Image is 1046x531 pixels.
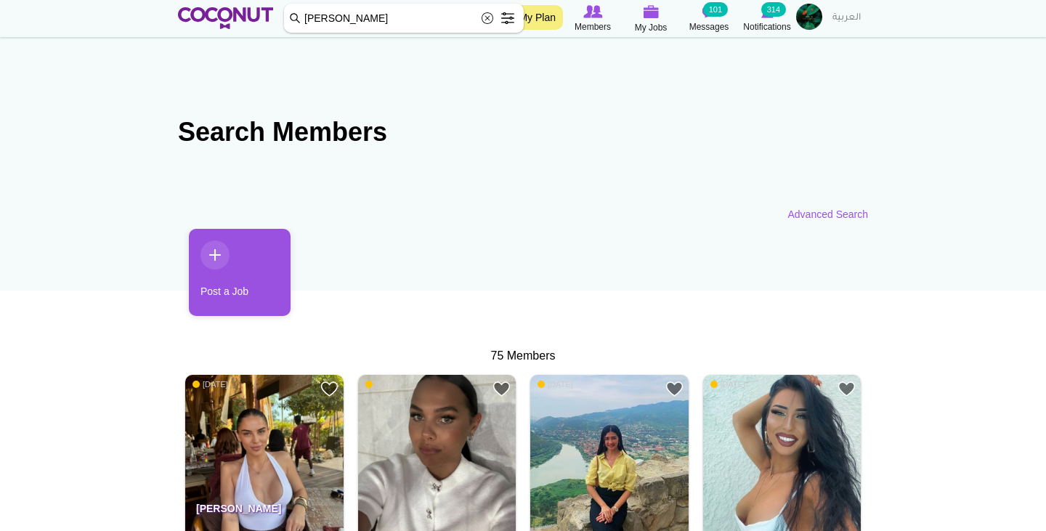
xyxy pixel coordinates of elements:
[564,4,622,34] a: Browse Members Members
[665,380,684,398] a: Add to Favourites
[761,5,774,18] img: Notifications
[320,380,338,398] a: Add to Favourites
[703,2,728,17] small: 101
[511,5,563,30] a: My Plan
[680,4,738,34] a: Messages Messages 101
[284,4,524,33] input: Search members by role or city
[365,379,401,389] span: [DATE]
[622,4,680,35] a: My Jobs My Jobs
[761,2,786,17] small: 314
[575,20,611,34] span: Members
[702,5,716,18] img: Messages
[743,20,790,34] span: Notifications
[492,380,511,398] a: Add to Favourites
[192,379,228,389] span: [DATE]
[738,4,796,34] a: Notifications Notifications 314
[838,380,856,398] a: Add to Favourites
[689,20,729,34] span: Messages
[178,229,280,327] li: 1 / 1
[189,229,291,316] a: Post a Job
[538,379,573,389] span: [DATE]
[178,348,868,365] div: 75 Members
[178,7,273,29] img: Home
[635,20,668,35] span: My Jobs
[825,4,868,33] a: العربية
[787,207,868,222] a: Advanced Search
[643,5,659,18] img: My Jobs
[583,5,602,18] img: Browse Members
[710,379,746,389] span: [DATE]
[178,115,868,150] h2: Search Members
